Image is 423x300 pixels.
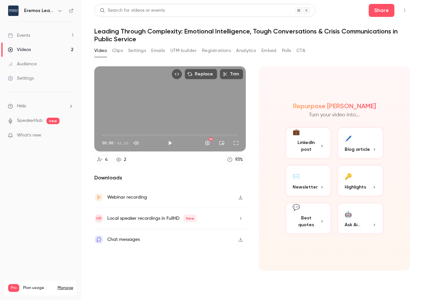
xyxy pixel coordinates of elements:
[102,140,113,146] span: 00:00
[94,174,246,182] h2: Downloads
[236,46,256,56] button: Analytics
[337,164,384,197] button: 🔑Highlights
[285,164,332,197] button: ✉️Newsletter
[107,215,197,222] div: Local speaker recordings in FullHD
[297,46,305,56] button: CTA
[230,137,243,150] button: Full screen
[345,221,360,228] span: Ask Ai...
[337,202,384,235] button: 🤖Ask Ai...
[102,140,128,146] div: 00:00
[285,127,332,159] button: 💼LinkedIn post
[100,7,165,14] div: Search for videos or events
[293,203,300,212] div: 💬
[8,32,30,39] div: Events
[224,155,246,164] a: 93%
[94,46,107,56] button: Video
[293,128,300,137] div: 💼
[202,46,231,56] button: Registrations
[8,6,19,16] img: Eremos Leadership
[282,46,291,56] button: Polls
[66,133,73,138] iframe: Noticeable Trigger
[293,215,320,228] span: Best quotes
[8,103,73,110] li: help-dropdown-opener
[17,117,43,124] a: SpeakerHub
[209,137,213,141] div: HD
[130,137,143,150] button: Mute
[23,285,54,291] span: Plan usage
[8,75,34,82] div: Settings
[94,27,410,43] h1: Leading Through Complexity: Emotional Intelligence, Tough Conversations & Crisis Communications i...
[345,133,352,143] div: 🖊️
[235,156,243,163] div: 93 %
[58,285,73,291] a: Manage
[172,69,182,79] button: Embed video
[183,215,197,222] span: New
[17,132,41,139] span: What's new
[185,69,217,79] button: Replace
[293,184,318,190] span: Newsletter
[107,193,147,201] div: Webinar recording
[164,137,177,150] button: Play
[293,139,320,153] span: LinkedIn post
[17,103,26,110] span: Help
[24,7,55,14] h6: Eremos Leadership
[337,127,384,159] button: 🖊️Blog article
[8,284,19,292] span: Pro
[345,184,366,190] span: Highlights
[293,102,376,110] h2: Repurpose [PERSON_NAME]
[201,137,214,150] button: Settings
[309,111,360,119] p: Turn your video into...
[114,140,116,146] span: /
[107,236,140,243] div: Chat messages
[128,46,146,56] button: Settings
[105,156,108,163] div: 4
[170,46,197,56] button: UTM builder
[220,69,243,79] button: Trim
[113,155,129,164] a: 2
[117,140,128,146] span: 48:08
[285,202,332,235] button: 💬Best quotes
[46,118,59,124] span: new
[345,209,352,219] div: 🤖
[112,46,123,56] button: Clips
[151,46,165,56] button: Emails
[94,155,111,164] a: 4
[293,171,300,181] div: ✉️
[400,5,410,16] button: Top Bar Actions
[345,146,370,153] span: Blog article
[215,137,228,150] button: Turn on miniplayer
[8,46,31,53] div: Videos
[345,171,352,181] div: 🔑
[261,46,277,56] button: Embed
[8,61,37,67] div: Audience
[124,156,126,163] div: 2
[369,4,394,17] button: Share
